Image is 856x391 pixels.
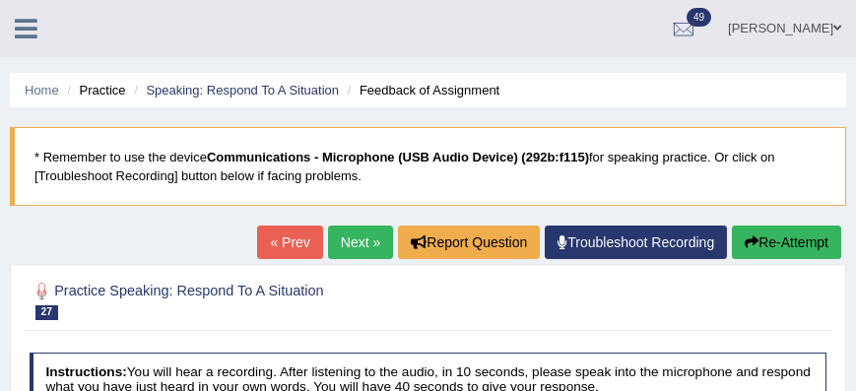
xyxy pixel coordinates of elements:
[10,127,846,206] blockquote: * Remember to use the device for speaking practice. Or click on [Troubleshoot Recording] button b...
[398,226,540,259] button: Report Question
[35,305,58,320] span: 27
[687,8,711,27] span: 49
[25,83,59,98] a: Home
[207,150,589,164] b: Communications - Microphone (USB Audio Device) (292b:f115)
[343,81,500,99] li: Feedback of Assignment
[146,83,339,98] a: Speaking: Respond To A Situation
[30,279,524,320] h2: Practice Speaking: Respond To A Situation
[545,226,727,259] a: Troubleshoot Recording
[328,226,393,259] a: Next »
[257,226,322,259] a: « Prev
[45,364,126,379] b: Instructions:
[732,226,841,259] button: Re-Attempt
[62,81,125,99] li: Practice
